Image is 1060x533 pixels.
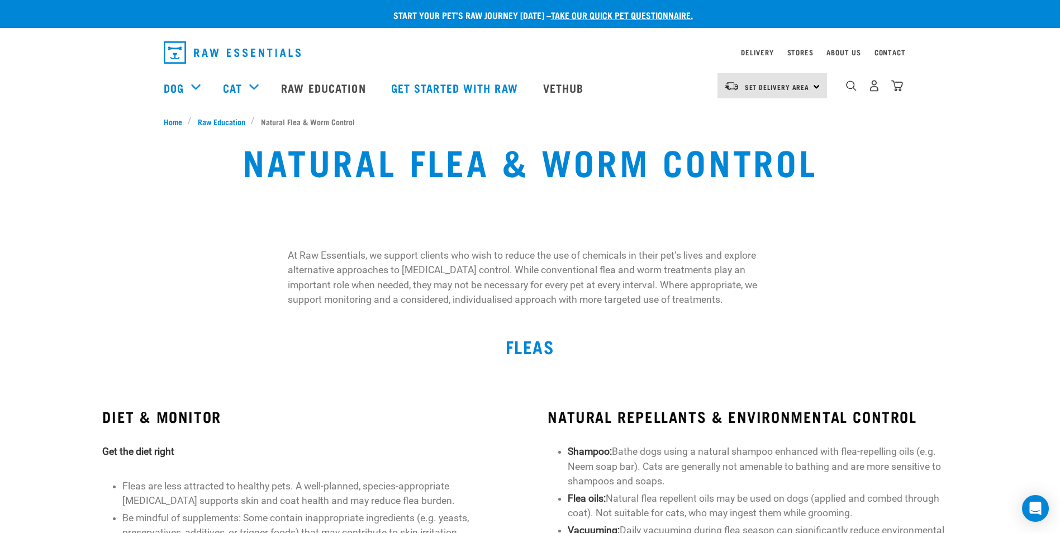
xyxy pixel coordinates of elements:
[102,446,174,457] strong: Get the diet right
[122,479,512,508] li: Fleas are less attracted to healthy pets. A well-planned, species-appropriate [MEDICAL_DATA] supp...
[1022,495,1049,522] div: Open Intercom Messenger
[164,336,897,356] h2: FLEAS
[891,80,903,92] img: home-icon@2x.png
[288,248,772,307] p: At Raw Essentials, we support clients who wish to reduce the use of chemicals in their pet’s live...
[164,116,188,127] a: Home
[380,65,532,110] a: Get started with Raw
[724,81,739,91] img: van-moving.png
[223,79,242,96] a: Cat
[568,446,612,457] strong: Shampoo:
[874,50,906,54] a: Contact
[745,85,810,89] span: Set Delivery Area
[846,80,857,91] img: home-icon-1@2x.png
[532,65,598,110] a: Vethub
[868,80,880,92] img: user.png
[198,116,245,127] span: Raw Education
[568,444,958,488] li: Bathe dogs using a natural shampoo enhanced with flea-repelling oils (e.g. Neem soap bar). Cats a...
[164,116,897,127] nav: breadcrumbs
[551,12,693,17] a: take our quick pet questionnaire.
[568,491,958,521] li: Natural flea repellent oils may be used on dogs (applied and combed through coat). Not suitable f...
[192,116,251,127] a: Raw Education
[164,116,182,127] span: Home
[741,50,773,54] a: Delivery
[270,65,379,110] a: Raw Education
[826,50,861,54] a: About Us
[164,41,301,64] img: Raw Essentials Logo
[568,493,606,504] strong: Flea oils:
[102,408,512,425] h3: DIET & MONITOR
[787,50,814,54] a: Stores
[164,79,184,96] a: Dog
[155,37,906,68] nav: dropdown navigation
[243,141,817,181] h1: Natural Flea & Worm Control
[548,408,957,425] h3: NATURAL REPELLANTS & ENVIRONMENTAL CONTROL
